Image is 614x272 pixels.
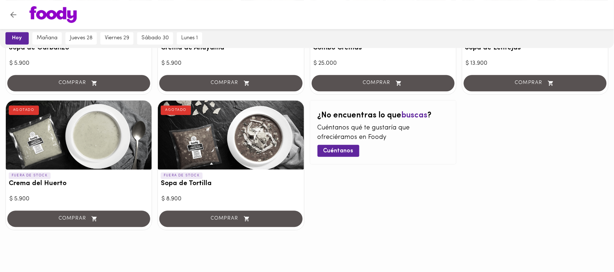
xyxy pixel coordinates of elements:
div: Crema del Huerto [6,100,152,169]
span: viernes 29 [105,35,129,42]
div: $ 5.900 [9,195,148,203]
div: AGOTADO [9,105,39,115]
iframe: Messagebird Livechat Widget [572,230,607,265]
h2: ¿No encuentras lo que ? [318,111,449,120]
span: hoy [11,35,24,42]
div: $ 5.900 [9,59,148,68]
button: viernes 29 [100,32,133,45]
div: Sopa de Tortilla [158,100,304,169]
h3: Crema del Huerto [9,180,149,188]
button: Cuéntanos [318,145,359,157]
span: buscas [402,111,428,120]
p: Cuéntanos qué te gustaría que ofreciéramos en Foody [318,124,449,142]
p: FUERA DE STOCK [161,172,203,179]
span: jueves 28 [70,35,92,42]
button: Volver [4,6,22,24]
button: mañana [32,32,62,45]
span: sábado 30 [141,35,169,42]
button: lunes 1 [177,32,202,45]
span: lunes 1 [181,35,198,42]
button: hoy [5,32,29,45]
div: $ 13.900 [466,59,605,68]
div: AGOTADO [161,105,191,115]
span: Cuéntanos [323,148,354,155]
div: $ 25.000 [314,59,452,68]
button: sábado 30 [137,32,173,45]
div: $ 8.900 [162,195,300,203]
h3: Sopa de Tortilla [161,180,301,188]
button: jueves 28 [65,32,97,45]
span: mañana [37,35,57,42]
div: $ 5.900 [162,59,300,68]
img: logo.png [29,6,77,23]
p: FUERA DE STOCK [9,172,51,179]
